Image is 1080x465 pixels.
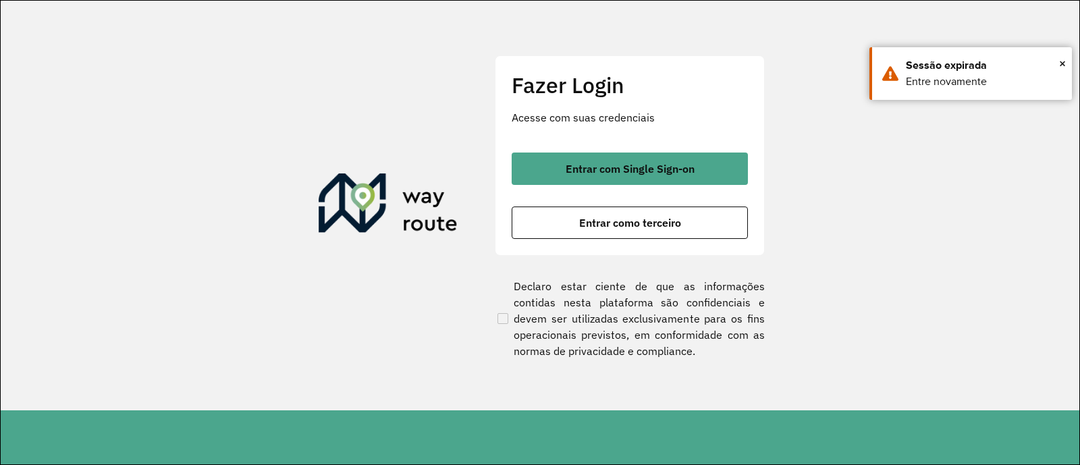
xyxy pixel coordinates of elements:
p: Acesse com suas credenciais [512,109,748,126]
h2: Fazer Login [512,72,748,98]
span: Entrar como terceiro [579,217,681,228]
button: button [512,207,748,239]
button: Close [1059,53,1066,74]
span: Entrar com Single Sign-on [566,163,695,174]
div: Sessão expirada [906,57,1062,74]
img: Roteirizador AmbevTech [319,173,458,238]
button: button [512,153,748,185]
div: Entre novamente [906,74,1062,90]
span: × [1059,53,1066,74]
label: Declaro estar ciente de que as informações contidas nesta plataforma são confidenciais e devem se... [495,278,765,359]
